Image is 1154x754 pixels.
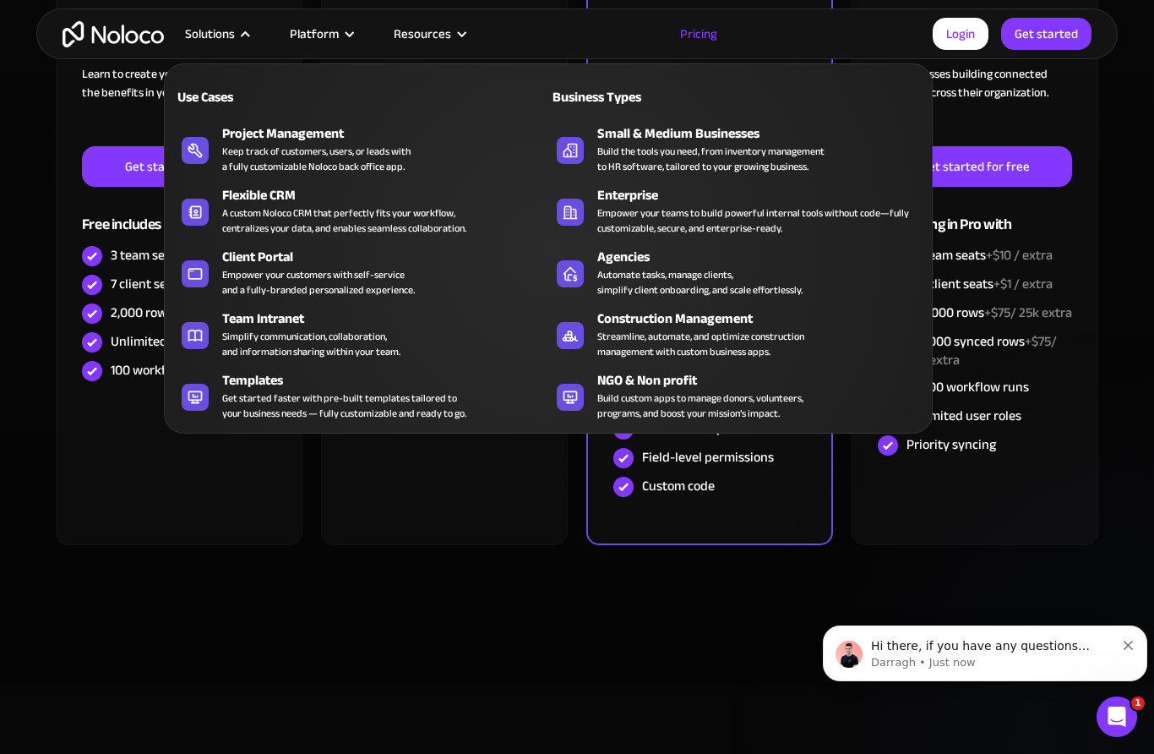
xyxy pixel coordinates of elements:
iframe: Intercom live chat [1097,697,1137,737]
a: EnterpriseEmpower your teams to build powerful internal tools without code—fully customizable, se... [548,182,923,239]
a: AgenciesAutomate tasks, manage clients,simplify client onboarding, and scale effortlessly. [548,243,923,301]
span: +$1 / extra [993,271,1053,297]
div: Small & Medium Businesses [597,123,931,144]
div: 200,000 rows [906,303,1072,322]
a: Pricing [659,23,738,45]
div: 10,000 workflow runs [906,378,1029,396]
div: Get started faster with pre-built templates tailored to your business needs — fully customizable ... [222,391,466,421]
div: Flexible CRM [222,185,556,205]
div: 100 workflow runs [111,361,215,380]
div: Streamline, automate, and optimize construction management with custom business apps. [597,329,804,359]
a: Get started [1001,18,1091,50]
div: Resources [373,23,485,45]
div: Empower your customers with self-service and a fully-branded personalized experience. [222,267,415,298]
a: Team IntranetSimplify communication, collaboration,and information sharing within your team. [173,305,548,363]
a: Get started for free [878,146,1072,187]
nav: Solutions [164,40,933,434]
div: Custom code [642,477,715,495]
div: Use Cases [173,87,354,107]
a: Construction ManagementStreamline, automate, and optimize constructionmanagement with custom busi... [548,305,923,363]
div: Automate tasks, manage clients, simplify client onboarding, and scale effortlessly. [597,267,803,298]
div: Resources [394,23,451,45]
div: 3 team seats [111,246,182,265]
span: +$75/ 25k extra [984,300,1072,325]
div: Unlimited user roles [906,407,1021,425]
a: Get started for free [82,146,276,187]
div: Construction Management [597,309,931,329]
span: 1 [1131,697,1145,710]
div: Templates [222,370,556,391]
div: Solutions [164,23,269,45]
div: A custom Noloco CRM that perfectly fits your workflow, centralizes your data, and enables seamles... [222,205,466,236]
div: Field-level permissions [642,448,774,467]
div: Client Portal [222,247,556,267]
div: Solutions [185,23,235,45]
span: +$10 / extra [986,243,1053,268]
div: Team Intranet [222,309,556,329]
div: 30 team seats [906,246,1053,265]
a: TemplatesGet started faster with pre-built templates tailored toyour business needs — fully custo... [173,367,548,424]
a: home [63,21,164,47]
div: NGO & Non profit [597,370,931,391]
a: Login [933,18,988,50]
a: Small & Medium BusinessesBuild the tools you need, from inventory managementto HR software, tailo... [548,120,923,178]
a: Business Types [548,77,923,116]
a: Client PortalEmpower your customers with self-serviceand a fully-branded personalized experience. [173,243,548,301]
div: Project Management [222,123,556,144]
div: Unlimited apps [111,332,198,351]
div: Business Types [548,87,729,107]
a: Use Cases [173,77,548,116]
div: Platform [269,23,373,45]
a: Project ManagementKeep track of customers, users, or leads witha fully customizable Noloco back o... [173,120,548,178]
div: 100,000 synced rows [906,332,1072,369]
div: Empower your teams to build powerful internal tools without code—fully customizable, secure, and ... [597,205,915,236]
iframe: Intercom notifications message [816,590,1154,708]
div: Build the tools you need, from inventory management to HR software, tailored to your growing busi... [597,144,825,174]
div: 2,000 rows [111,303,173,322]
div: Enterprise [597,185,931,205]
div: Record-level permissions [642,419,786,438]
a: Flexible CRMA custom Noloco CRM that perfectly fits your workflow,centralizes your data, and enab... [173,182,548,239]
a: NGO & Non profitBuild custom apps to manage donors, volunteers,programs, and boost your mission’s... [548,367,923,424]
div: Simplify communication, collaboration, and information sharing within your team. [222,329,400,359]
div: Learn to create your first app and see the benefits in your team ‍ [82,65,276,146]
div: Build custom apps to manage donors, volunteers, programs, and boost your mission’s impact. [597,391,803,421]
div: 100 client seats [906,275,1053,293]
div: 7 client seats [111,275,184,293]
div: For businesses building connected solutions across their organization. ‍ [878,65,1072,146]
div: Keep track of customers, users, or leads with a fully customizable Noloco back office app. [222,144,411,174]
div: Platform [290,23,339,45]
div: Agencies [597,247,931,267]
div: Free includes [82,187,276,242]
div: Priority syncing [906,435,996,454]
div: Everything in Pro with [878,187,1072,242]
